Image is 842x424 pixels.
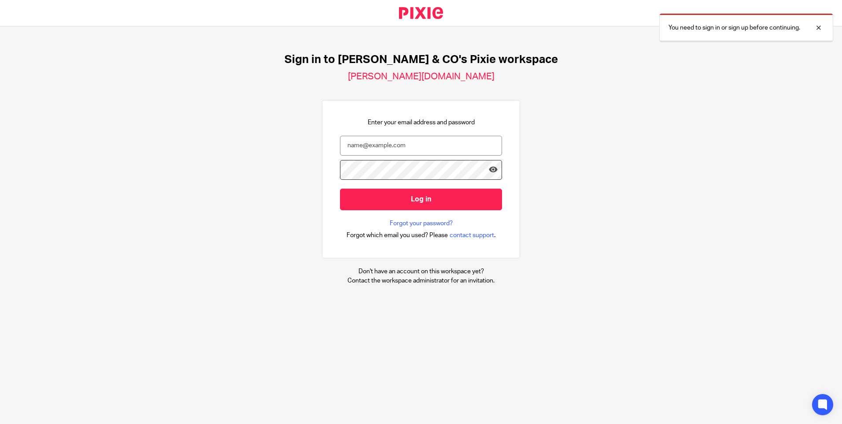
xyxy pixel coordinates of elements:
[348,71,495,82] h2: [PERSON_NAME][DOMAIN_NAME]
[347,230,496,240] div: .
[347,276,495,285] p: Contact the workspace administrator for an invitation.
[668,23,800,32] p: You need to sign in or sign up before continuing.
[340,189,502,210] input: Log in
[347,231,448,240] span: Forgot which email you used? Please
[368,118,475,127] p: Enter your email address and password
[284,53,558,67] h1: Sign in to [PERSON_NAME] & CO's Pixie workspace
[340,136,502,156] input: name@example.com
[390,219,453,228] a: Forgot your password?
[347,267,495,276] p: Don't have an account on this workspace yet?
[450,231,494,240] span: contact support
